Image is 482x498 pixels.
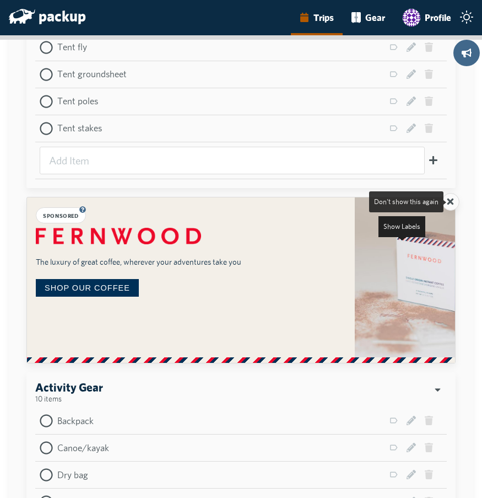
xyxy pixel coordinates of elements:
[57,39,385,55] div: Tent fly
[57,120,385,136] div: Tent stakes
[57,93,385,109] div: Tent poles
[57,66,385,82] div: Tent groundsheet
[39,7,86,25] span: packup
[35,381,103,408] div: Activity Gear10 items
[403,9,420,26] img: user avatar
[36,228,201,244] img: Fernwood Coffee Logo
[57,413,385,429] div: Backpack
[43,212,79,219] small: Sponsored
[57,440,385,456] div: Canoe/kayak
[35,381,447,408] div: Activity Gear10 items
[355,197,455,363] img: Fernwood Instant Coffee in use
[40,147,425,174] input: Add Item
[36,254,301,270] p: The luxury of great coffee, wherever your adventures take you
[35,394,62,403] small: 10 items
[36,279,139,297] a: Shop our coffee
[35,381,103,394] h3: Activity Gear
[57,467,385,483] div: Dry bag
[9,9,86,27] a: packup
